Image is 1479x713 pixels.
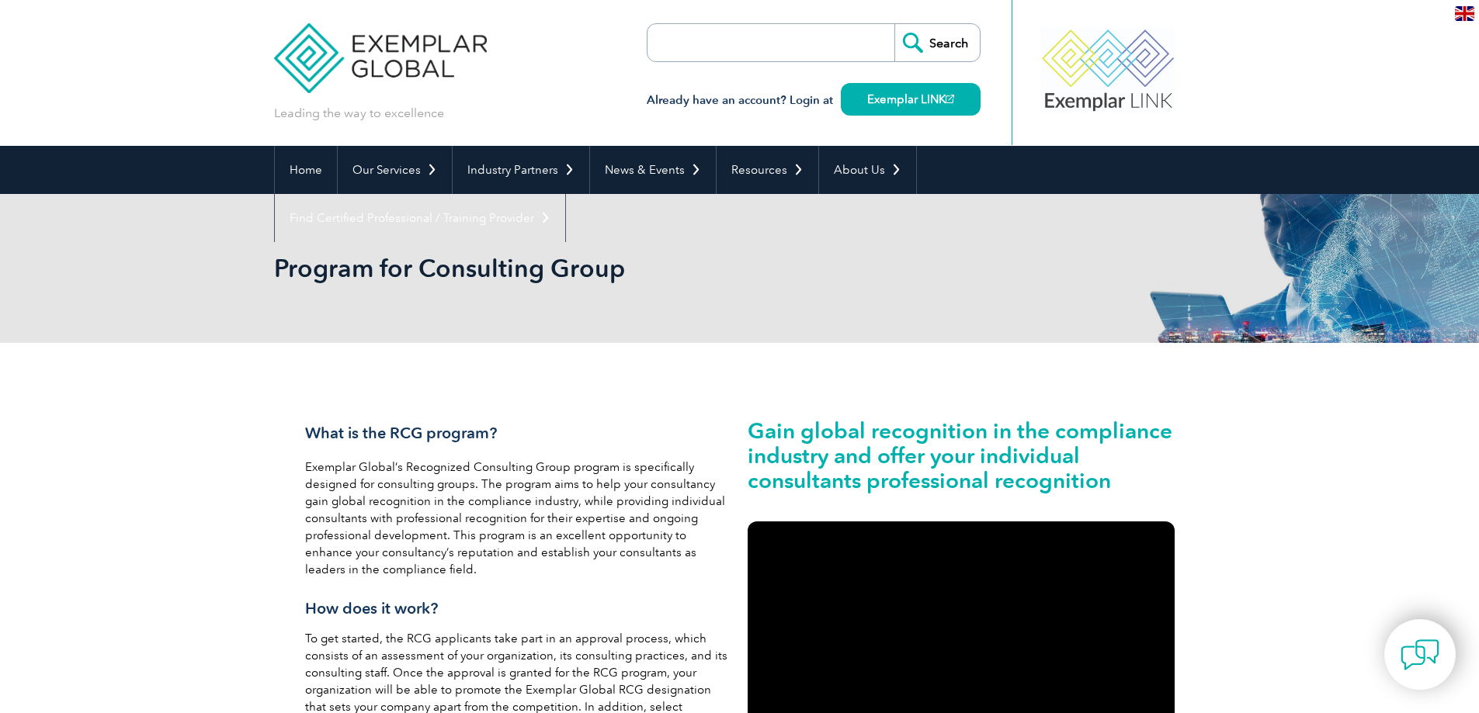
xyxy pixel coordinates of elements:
[1401,635,1439,674] img: contact-chat.png
[305,599,732,618] h3: How does it work?
[305,459,732,578] p: Exemplar Global’s Recognized Consulting Group program is specifically designed for consulting gro...
[717,146,818,194] a: Resources
[946,95,954,103] img: open_square.png
[1455,6,1474,21] img: en
[841,83,981,116] a: Exemplar LINK
[274,105,444,122] p: Leading the way to excellence
[275,146,337,194] a: Home
[647,91,981,110] h3: Already have an account? Login at
[305,424,497,442] span: What is the RCG program?
[453,146,589,194] a: Industry Partners
[819,146,916,194] a: About Us
[338,146,452,194] a: Our Services
[274,256,926,281] h2: Program for Consulting Group
[748,418,1175,493] h2: Gain global recognition in the compliance industry and offer your individual consultants professi...
[590,146,716,194] a: News & Events
[275,194,565,242] a: Find Certified Professional / Training Provider
[894,24,980,61] input: Search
